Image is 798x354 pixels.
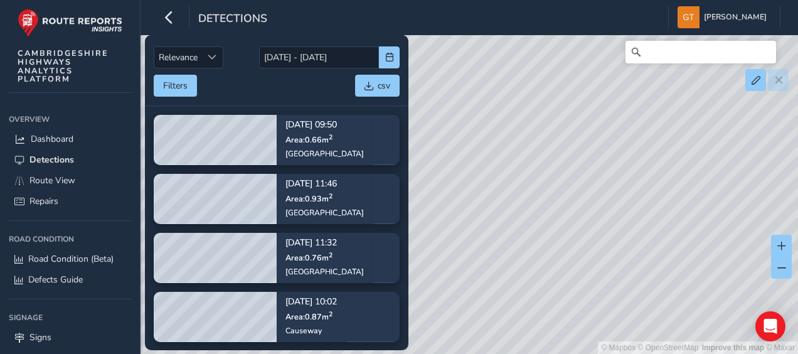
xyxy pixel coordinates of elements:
[678,6,700,28] img: diamond-layout
[285,239,364,248] p: [DATE] 11:32
[28,253,114,265] span: Road Condition (Beta)
[678,6,771,28] button: [PERSON_NAME]
[198,11,267,28] span: Detections
[9,149,131,170] a: Detections
[285,326,337,336] div: Causeway
[9,230,131,249] div: Road Condition
[9,249,131,269] a: Road Condition (Beta)
[9,191,131,212] a: Repairs
[29,331,51,343] span: Signs
[285,134,332,145] span: Area: 0.66 m
[329,250,332,260] sup: 2
[285,208,364,218] div: [GEOGRAPHIC_DATA]
[285,267,364,277] div: [GEOGRAPHIC_DATA]
[285,298,337,307] p: [DATE] 10:02
[18,9,122,37] img: rr logo
[9,110,131,129] div: Overview
[9,269,131,290] a: Defects Guide
[285,252,332,263] span: Area: 0.76 m
[329,191,332,201] sup: 2
[704,6,767,28] span: [PERSON_NAME]
[378,80,390,92] span: csv
[18,49,109,83] span: CAMBRIDGESHIRE HIGHWAYS ANALYTICS PLATFORM
[329,309,332,319] sup: 2
[29,195,58,207] span: Repairs
[625,41,776,63] input: Search
[154,75,197,97] button: Filters
[755,311,785,341] div: Open Intercom Messenger
[285,149,364,159] div: [GEOGRAPHIC_DATA]
[355,75,400,97] button: csv
[31,133,73,145] span: Dashboard
[29,174,75,186] span: Route View
[329,132,332,142] sup: 2
[28,274,83,286] span: Defects Guide
[202,47,223,68] div: Sort by Date
[285,121,364,130] p: [DATE] 09:50
[29,154,74,166] span: Detections
[285,311,332,322] span: Area: 0.87 m
[9,327,131,348] a: Signs
[285,180,364,189] p: [DATE] 11:46
[9,129,131,149] a: Dashboard
[285,193,332,204] span: Area: 0.93 m
[9,308,131,327] div: Signage
[154,47,202,68] span: Relevance
[9,170,131,191] a: Route View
